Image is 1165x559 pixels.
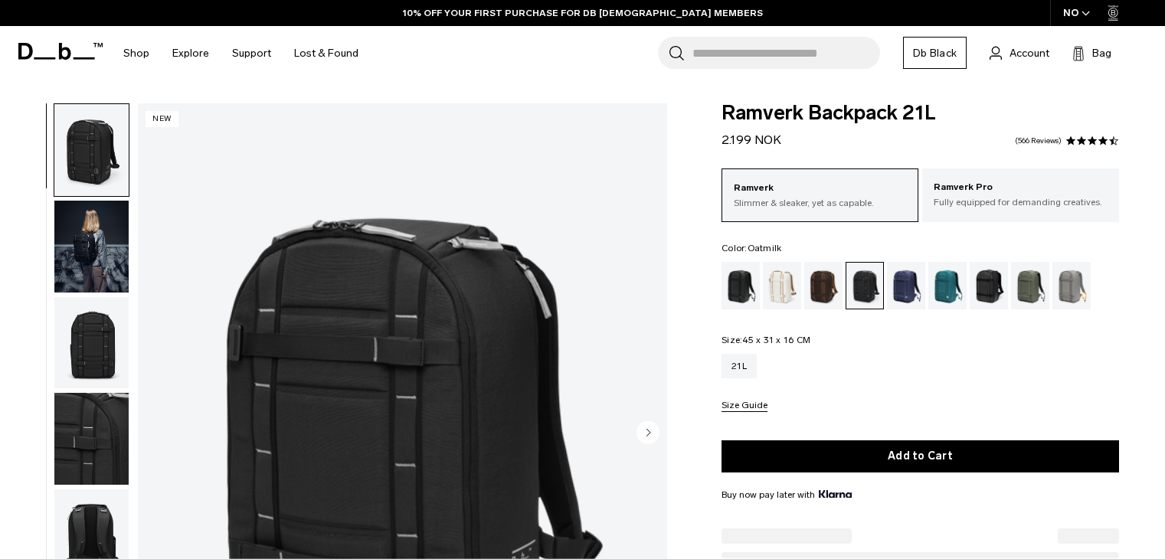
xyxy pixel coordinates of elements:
[722,488,852,502] span: Buy now pay later with
[636,420,659,446] button: Next slide
[232,26,271,80] a: Support
[722,103,1119,123] span: Ramverk Backpack 21L
[54,103,129,197] button: Ramverk Backpack 21L Charcoal Grey
[1010,45,1049,61] span: Account
[734,181,906,196] p: Ramverk
[846,262,884,309] a: Charcoal Grey
[819,490,852,498] img: {"height" => 20, "alt" => "Klarna"}
[1015,137,1062,145] a: 566 reviews
[294,26,358,80] a: Lost & Found
[734,196,906,210] p: Slimmer & sleaker, yet as capable.
[1072,44,1111,62] button: Bag
[172,26,209,80] a: Explore
[54,200,129,293] button: Ramverk Backpack 21L Charcoal Grey
[54,297,129,389] img: Ramverk Backpack 21L Charcoal Grey
[722,354,757,378] a: 21L
[722,400,767,412] button: Size Guide
[54,392,129,485] button: Ramverk Backpack 21L Charcoal Grey
[722,244,781,253] legend: Color:
[887,262,925,309] a: Blue Hour
[54,201,129,293] img: Ramverk Backpack 21L Charcoal Grey
[763,262,801,309] a: Oatmilk
[804,262,843,309] a: Espresso
[722,335,810,345] legend: Size:
[146,111,178,127] p: New
[722,132,781,147] span: 2.199 NOK
[748,243,782,253] span: Oatmilk
[722,440,1119,472] button: Add to Cart
[903,37,967,69] a: Db Black
[742,335,810,345] span: 45 x 31 x 16 CM
[403,6,763,20] a: 10% OFF YOUR FIRST PURCHASE FOR DB [DEMOGRAPHIC_DATA] MEMBERS
[990,44,1049,62] a: Account
[928,262,967,309] a: Midnight Teal
[934,180,1108,195] p: Ramverk Pro
[722,262,760,309] a: Black Out
[922,168,1119,221] a: Ramverk Pro Fully equipped for demanding creatives.
[54,296,129,390] button: Ramverk Backpack 21L Charcoal Grey
[54,393,129,485] img: Ramverk Backpack 21L Charcoal Grey
[1011,262,1049,309] a: Moss Green
[1092,45,1111,61] span: Bag
[970,262,1008,309] a: Reflective Black
[1052,262,1091,309] a: Sand Grey
[934,195,1108,209] p: Fully equipped for demanding creatives.
[54,104,129,196] img: Ramverk Backpack 21L Charcoal Grey
[123,26,149,80] a: Shop
[112,26,370,80] nav: Main Navigation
